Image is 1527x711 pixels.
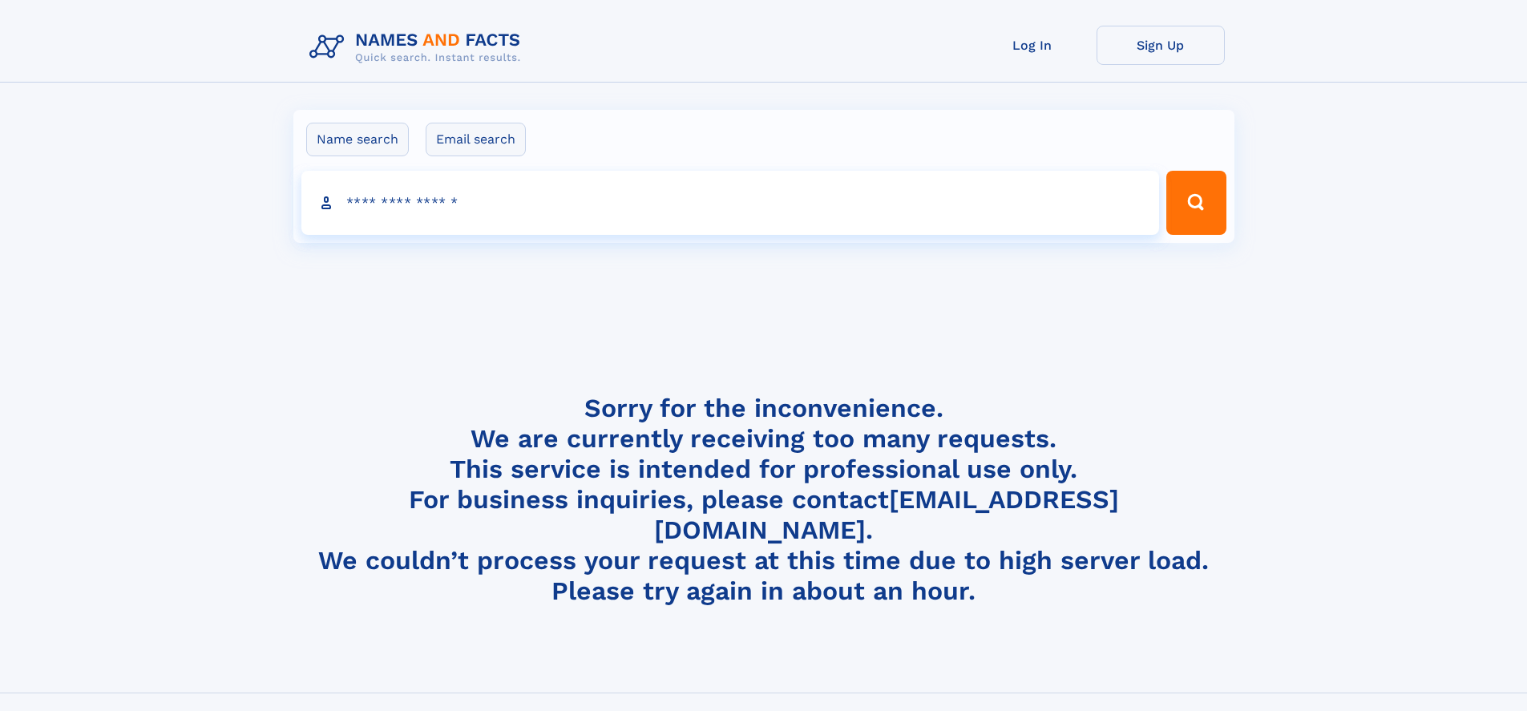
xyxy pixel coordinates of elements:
[303,393,1225,607] h4: Sorry for the inconvenience. We are currently receiving too many requests. This service is intend...
[654,484,1119,545] a: [EMAIL_ADDRESS][DOMAIN_NAME]
[306,123,409,156] label: Name search
[968,26,1097,65] a: Log In
[301,171,1160,235] input: search input
[1166,171,1226,235] button: Search Button
[1097,26,1225,65] a: Sign Up
[303,26,534,69] img: Logo Names and Facts
[426,123,526,156] label: Email search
